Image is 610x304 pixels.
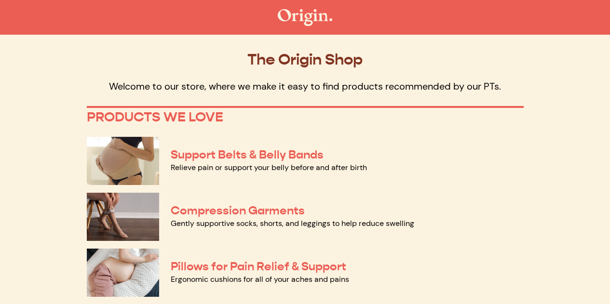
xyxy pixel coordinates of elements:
[171,162,367,172] a: Relieve pain or support your belly before and after birth
[87,137,159,185] img: Support Belts & Belly Bands
[278,9,332,26] img: The Origin Shop
[171,274,349,284] a: Ergonomic cushions for all of your aches and pains
[171,218,414,228] a: Gently supportive socks, shorts, and leggings to help reduce swelling
[171,259,346,274] a: Pillows for Pain Relief & Support
[87,193,159,241] img: Compression Garments
[87,50,524,68] p: The Origin Shop
[87,249,159,297] img: Pillows for Pain Relief & Support
[171,147,324,162] a: Support Belts & Belly Bands
[87,80,524,93] p: Welcome to our store, where we make it easy to find products recommended by our PTs.
[87,109,524,125] p: PRODUCTS WE LOVE
[171,203,305,218] a: Compression Garments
